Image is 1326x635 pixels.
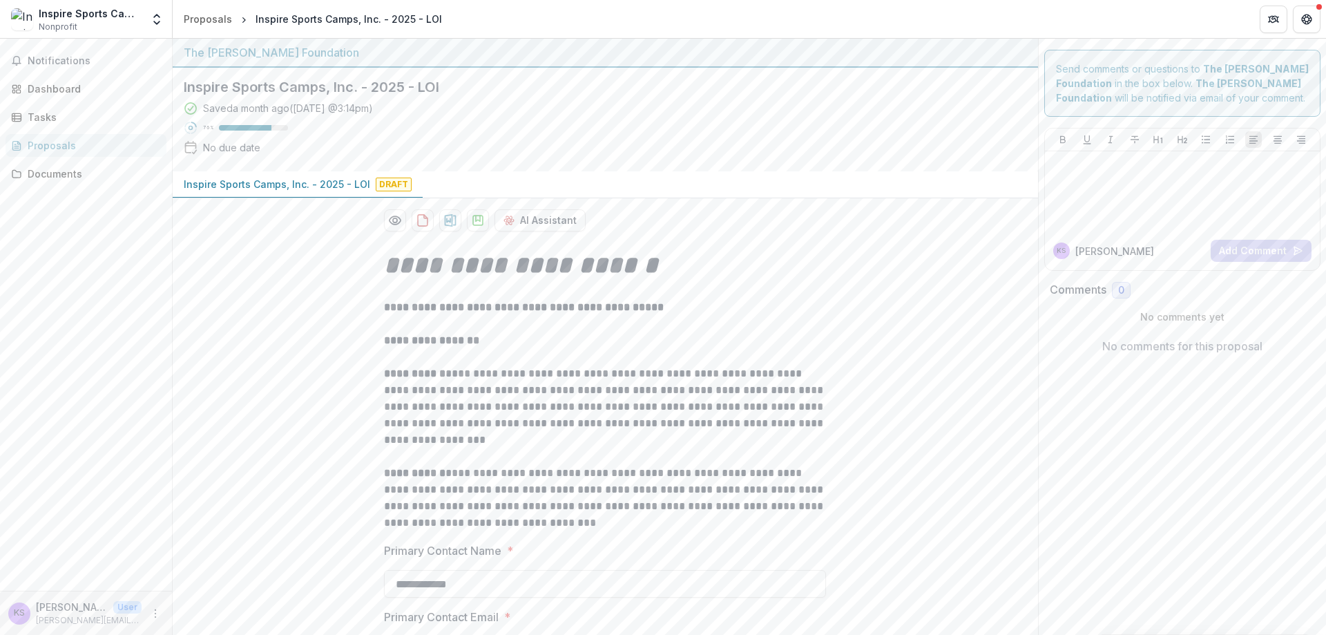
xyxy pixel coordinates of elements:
a: Documents [6,162,166,185]
div: No due date [203,140,260,155]
p: User [113,601,142,614]
button: Add Comment [1211,240,1311,262]
div: Saved a month ago ( [DATE] @ 3:14pm ) [203,101,373,115]
button: Partners [1260,6,1287,33]
p: [PERSON_NAME] [36,600,108,614]
div: Tasks [28,110,155,124]
button: download-proposal [439,209,461,231]
button: Italicize [1102,131,1119,148]
div: Proposals [28,138,155,153]
button: AI Assistant [494,209,586,231]
button: Ordered List [1222,131,1238,148]
span: 0 [1118,285,1124,296]
a: Proposals [6,134,166,157]
div: Dashboard [28,82,155,96]
span: Draft [376,178,412,191]
button: Strike [1126,131,1143,148]
a: Tasks [6,106,166,129]
button: Align Center [1269,131,1286,148]
button: Heading 2 [1174,131,1191,148]
p: Primary Contact Email [384,609,499,625]
button: More [147,605,164,622]
button: Preview 100fa1c0-a1d8-46a0-826e-02bc33778b53-0.pdf [384,209,406,231]
div: Kurt Schwarz [14,609,25,618]
button: download-proposal [467,209,489,231]
nav: breadcrumb [178,9,448,29]
p: 76 % [203,123,213,133]
button: Notifications [6,50,166,72]
span: Nonprofit [39,21,77,33]
button: Open entity switcher [147,6,166,33]
p: No comments yet [1050,310,1316,324]
button: Align Left [1245,131,1262,148]
button: Bullet List [1198,131,1214,148]
h2: Comments [1050,283,1106,296]
p: Inspire Sports Camps, Inc. - 2025 - LOI [184,177,370,191]
div: Kurt Schwarz [1057,247,1066,254]
p: No comments for this proposal [1102,338,1262,354]
button: Bold [1055,131,1071,148]
div: The [PERSON_NAME] Foundation [184,44,1027,61]
span: Notifications [28,55,161,67]
div: Send comments or questions to in the box below. will be notified via email of your comment. [1044,50,1321,117]
button: Underline [1079,131,1095,148]
p: [PERSON_NAME][EMAIL_ADDRESS][DOMAIN_NAME] [36,614,142,627]
button: Align Right [1293,131,1309,148]
a: Proposals [178,9,238,29]
div: Documents [28,167,155,181]
a: Dashboard [6,77,166,100]
button: download-proposal [412,209,434,231]
p: [PERSON_NAME] [1075,244,1154,258]
p: Primary Contact Name [384,542,501,559]
img: Inspire Sports Camps, Inc. [11,8,33,30]
button: Heading 1 [1150,131,1166,148]
div: Proposals [184,12,232,26]
div: Inspire Sports Camps, Inc. [39,6,142,21]
button: Get Help [1293,6,1320,33]
div: Inspire Sports Camps, Inc. - 2025 - LOI [256,12,442,26]
h2: Inspire Sports Camps, Inc. - 2025 - LOI [184,79,1005,95]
